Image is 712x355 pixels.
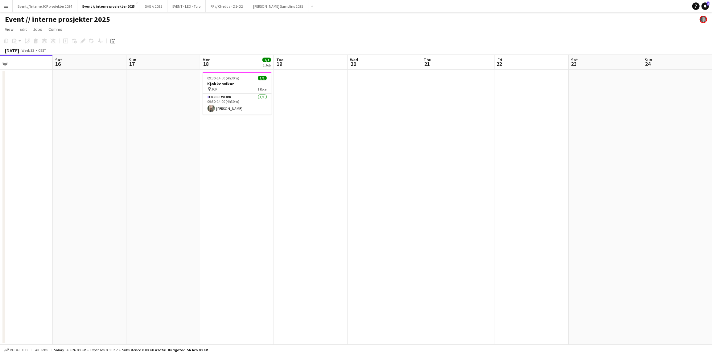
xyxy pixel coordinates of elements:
[212,87,217,91] span: JCP
[167,0,206,12] button: EVENT - LED - Toro
[203,72,272,115] app-job-card: 09:30-14:00 (4h30m)1/1Kjøkkenvikar JCP1 RoleOffice work1/109:30-14:00 (4h30m)[PERSON_NAME]
[20,26,27,32] span: Edit
[570,60,578,67] span: 23
[54,348,208,352] div: Salary 56 626.00 KR + Expenses 0.00 KR + Subsistence 0.00 KR =
[13,0,77,12] button: Event // Interne JCP prosjekter 2024
[140,0,167,12] button: SHE // 2025
[496,60,502,67] span: 22
[202,60,211,67] span: 18
[128,60,136,67] span: 17
[248,0,308,12] button: [PERSON_NAME] Sampling 2025
[77,0,140,12] button: Event // interne prosjekter 2025
[349,60,358,67] span: 20
[5,15,110,24] h1: Event // interne prosjekter 2025
[424,57,431,63] span: Thu
[34,348,49,352] span: All jobs
[3,347,29,353] button: Budgeted
[645,57,652,63] span: Sun
[208,76,240,80] span: 09:30-14:00 (4h30m)
[571,57,578,63] span: Sat
[258,76,267,80] span: 1/1
[33,26,42,32] span: Jobs
[497,57,502,63] span: Fri
[262,58,271,62] span: 1/1
[206,0,248,12] button: RF // Cheddar Q1-Q2
[2,25,16,33] a: View
[46,25,65,33] a: Comms
[5,26,14,32] span: View
[55,57,62,63] span: Sat
[20,48,36,53] span: Week 33
[258,87,267,91] span: 1 Role
[129,57,136,63] span: Sun
[275,60,283,67] span: 19
[702,2,709,10] a: 3
[54,60,62,67] span: 16
[263,63,271,67] div: 1 Job
[350,57,358,63] span: Wed
[707,2,710,6] span: 3
[423,60,431,67] span: 21
[31,25,45,33] a: Jobs
[203,81,272,87] h3: Kjøkkenvikar
[5,47,19,54] div: [DATE]
[157,348,208,352] span: Total Budgeted 56 626.00 KR
[276,57,283,63] span: Tue
[10,348,28,352] span: Budgeted
[700,16,707,23] app-user-avatar: Julie Minken
[203,57,211,63] span: Mon
[203,94,272,115] app-card-role: Office work1/109:30-14:00 (4h30m)[PERSON_NAME]
[17,25,29,33] a: Edit
[38,48,46,53] div: CEST
[644,60,652,67] span: 24
[48,26,62,32] span: Comms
